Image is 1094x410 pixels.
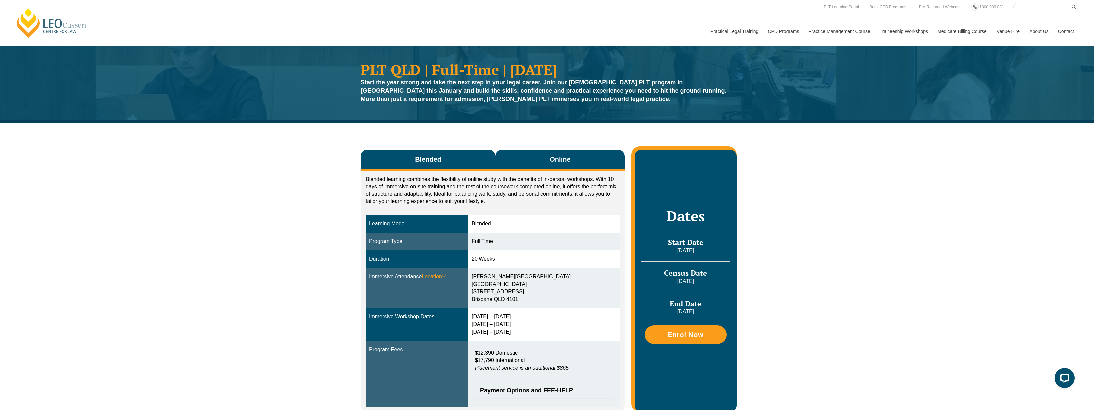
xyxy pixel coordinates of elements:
[369,238,465,245] div: Program Type
[917,3,964,11] a: Pre-Recorded Webcasts
[868,3,908,11] a: Book CPD Programs
[875,17,932,46] a: Traineeship Workshops
[1025,17,1053,46] a: About Us
[480,387,601,393] span: Payment Options and FEE-HELP
[361,62,733,77] h1: PLT QLD | Full-Time | [DATE]
[475,350,518,356] span: $12,390 Domestic
[15,7,88,39] a: [PERSON_NAME] Centre for Law
[668,331,704,338] span: Enrol Now
[442,273,446,277] sup: ⓘ
[763,17,803,46] a: CPD Programs
[1053,17,1079,46] a: Contact
[369,220,465,228] div: Learning Mode
[645,325,727,344] a: Enrol Now
[550,155,570,164] span: Online
[992,17,1025,46] a: Venue Hire
[472,273,616,303] div: [PERSON_NAME][GEOGRAPHIC_DATA] [GEOGRAPHIC_DATA] [STREET_ADDRESS] Brisbane QLD 4101
[369,255,465,263] div: Duration
[475,357,525,363] span: $17,790 International
[804,17,875,46] a: Practice Management Course
[422,273,446,281] span: Location
[415,155,441,164] span: Blended
[932,17,992,46] a: Medicare Billing Course
[668,237,703,247] span: Start Date
[670,299,701,308] span: End Date
[369,273,465,281] div: Immersive Attendance
[472,238,616,245] div: Full Time
[1049,365,1077,393] iframe: LiveChat chat widget
[641,208,730,224] h2: Dates
[641,308,730,315] p: [DATE]
[641,247,730,254] p: [DATE]
[641,278,730,285] p: [DATE]
[361,79,727,102] strong: Start the year strong and take the next step in your legal career. Join our [DEMOGRAPHIC_DATA] PL...
[705,17,763,46] a: Practical Legal Training
[472,220,616,228] div: Blended
[366,176,620,205] p: Blended learning combines the flexibility of online study with the benefits of in-person workshop...
[979,5,1004,9] span: 1300 039 031
[822,3,861,11] a: PLT Learning Portal
[475,365,569,371] em: Placement service is an additional $865
[369,313,465,321] div: Immersive Workshop Dates
[472,313,616,336] div: [DATE] – [DATE] [DATE] – [DATE] [DATE] – [DATE]
[472,255,616,263] div: 20 Weeks
[978,3,1005,11] a: 1300 039 031
[664,268,707,278] span: Census Date
[369,346,465,354] div: Program Fees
